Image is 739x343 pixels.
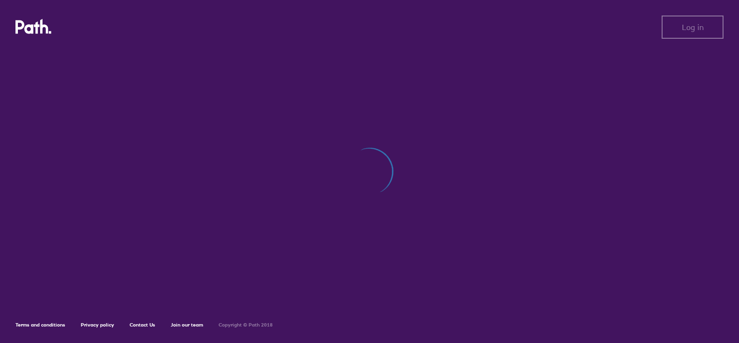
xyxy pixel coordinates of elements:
[171,322,203,328] a: Join our team
[662,16,724,39] button: Log in
[682,23,704,31] span: Log in
[130,322,155,328] a: Contact Us
[81,322,114,328] a: Privacy policy
[15,322,65,328] a: Terms and conditions
[219,322,273,328] h6: Copyright © Path 2018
